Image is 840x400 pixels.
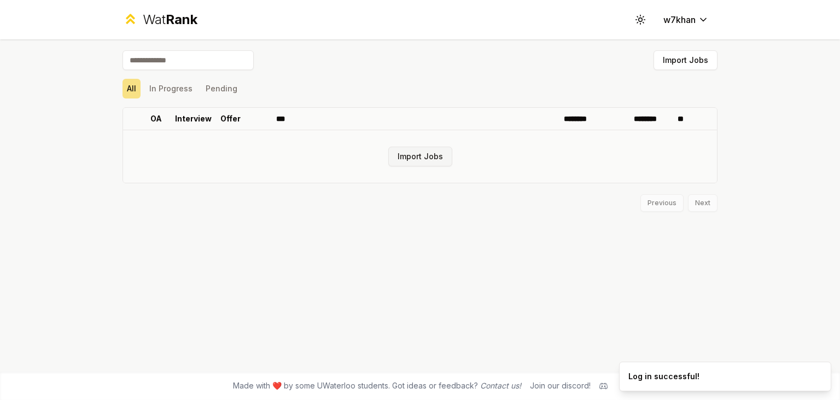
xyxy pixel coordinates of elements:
span: w7khan [663,13,696,26]
button: Import Jobs [654,50,717,70]
p: Interview [175,113,212,124]
p: Offer [220,113,241,124]
button: w7khan [655,10,717,30]
button: Import Jobs [388,147,452,166]
a: WatRank [122,11,197,28]
button: All [122,79,141,98]
div: Log in successful! [628,371,699,382]
button: Pending [201,79,242,98]
div: Join our discord! [530,380,591,391]
button: In Progress [145,79,197,98]
span: Made with ❤️ by some UWaterloo students. Got ideas or feedback? [233,380,521,391]
a: Contact us! [480,381,521,390]
div: Wat [143,11,197,28]
span: Rank [166,11,197,27]
p: OA [150,113,162,124]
